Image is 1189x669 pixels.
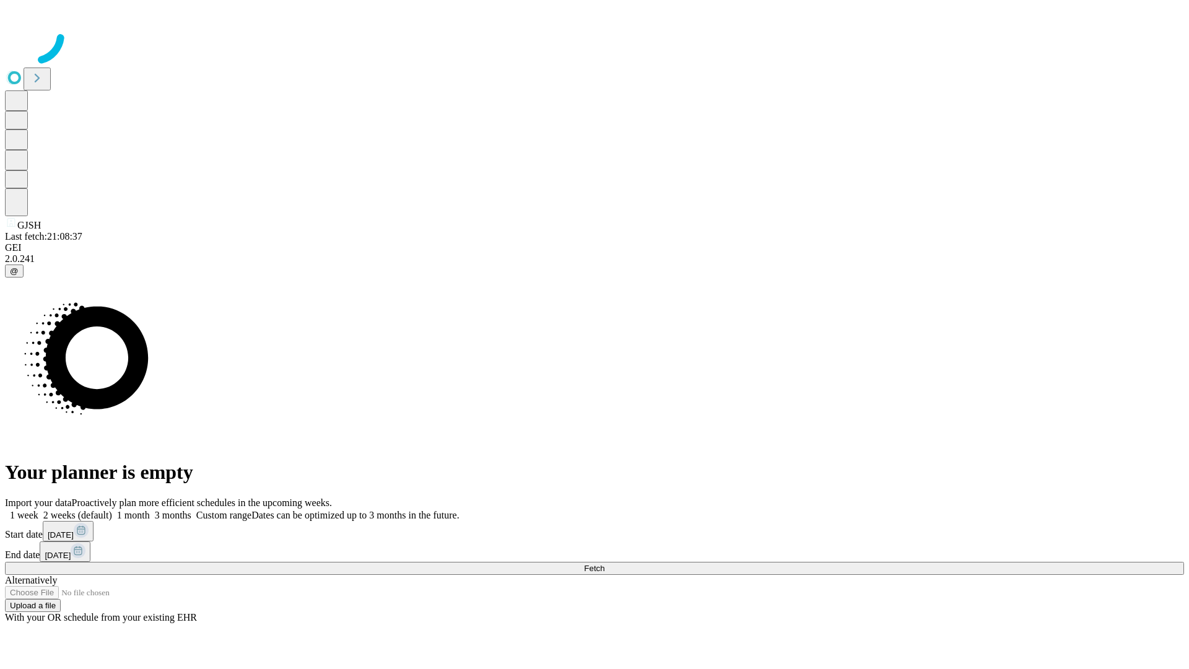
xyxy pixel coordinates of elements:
[10,510,38,520] span: 1 week
[251,510,459,520] span: Dates can be optimized up to 3 months in the future.
[196,510,251,520] span: Custom range
[5,461,1184,484] h1: Your planner is empty
[5,497,72,508] span: Import your data
[45,551,71,560] span: [DATE]
[5,562,1184,575] button: Fetch
[72,497,332,508] span: Proactively plan more efficient schedules in the upcoming weeks.
[48,530,74,540] span: [DATE]
[5,575,57,585] span: Alternatively
[5,612,197,623] span: With your OR schedule from your existing EHR
[5,541,1184,562] div: End date
[5,253,1184,265] div: 2.0.241
[5,242,1184,253] div: GEI
[117,510,150,520] span: 1 month
[10,266,19,276] span: @
[17,220,41,230] span: GJSH
[43,510,112,520] span: 2 weeks (default)
[5,521,1184,541] div: Start date
[40,541,90,562] button: [DATE]
[584,564,604,573] span: Fetch
[155,510,191,520] span: 3 months
[5,231,82,242] span: Last fetch: 21:08:37
[5,599,61,612] button: Upload a file
[43,521,94,541] button: [DATE]
[5,265,24,278] button: @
